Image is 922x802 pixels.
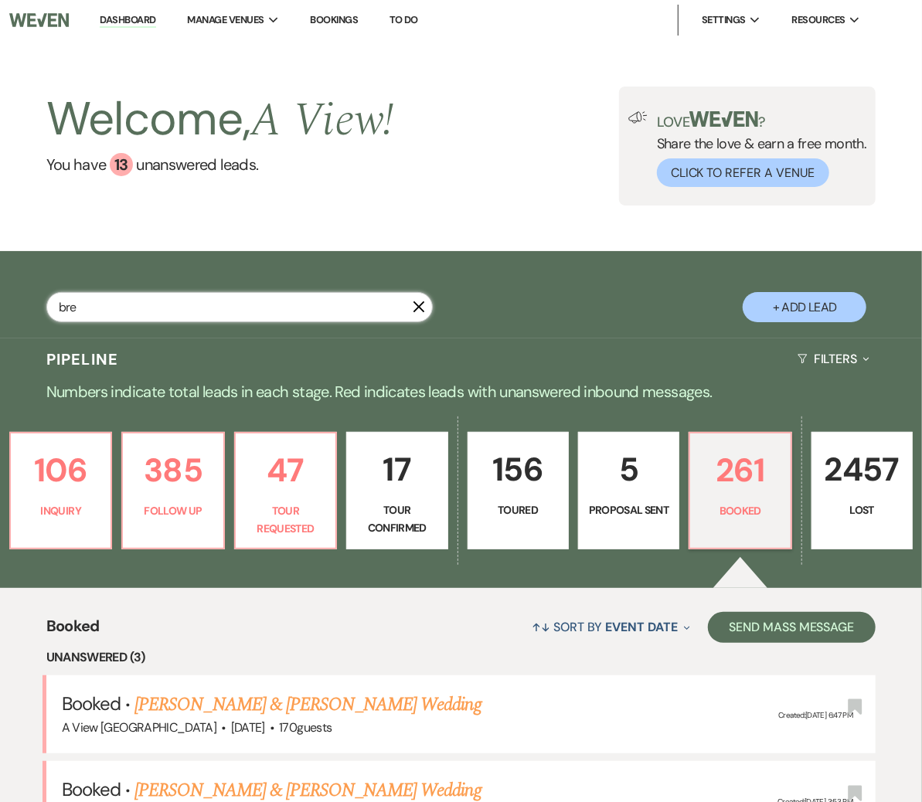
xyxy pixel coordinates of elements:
[699,502,781,519] p: Booked
[251,85,394,156] span: A View !
[778,711,852,721] span: Created: [DATE] 6:47 PM
[390,13,418,26] a: To Do
[46,348,119,370] h3: Pipeline
[234,432,337,549] a: 47Tour Requested
[356,443,437,495] p: 17
[20,444,101,496] p: 106
[792,12,845,28] span: Resources
[578,432,679,549] a: 5Proposal Sent
[100,13,155,28] a: Dashboard
[134,691,481,719] a: [PERSON_NAME] & [PERSON_NAME] Wedding
[62,777,121,801] span: Booked
[702,12,746,28] span: Settings
[245,502,326,537] p: Tour Requested
[657,158,829,187] button: Click to Refer a Venue
[822,501,903,518] p: Lost
[46,647,876,668] li: Unanswered (3)
[46,614,100,647] span: Booked
[20,502,101,519] p: Inquiry
[689,111,758,127] img: weven-logo-green.svg
[468,432,569,549] a: 156Toured
[310,13,358,26] a: Bookings
[699,444,781,496] p: 261
[689,432,791,549] a: 261Booked
[606,619,678,635] span: Event Date
[346,432,447,549] a: 17Tour Confirmed
[478,501,559,518] p: Toured
[9,432,112,549] a: 106Inquiry
[110,153,133,176] div: 13
[9,4,69,36] img: Weven Logo
[588,501,669,518] p: Proposal Sent
[708,612,876,643] button: Send Mass Message
[62,692,121,715] span: Booked
[822,443,903,495] p: 2457
[628,111,648,124] img: loud-speaker-illustration.svg
[743,292,866,322] button: + Add Lead
[478,443,559,495] p: 156
[245,444,326,496] p: 47
[791,338,876,379] button: Filters
[532,619,550,635] span: ↑↓
[187,12,264,28] span: Manage Venues
[46,153,393,176] a: You have 13 unanswered leads.
[648,111,867,187] div: Share the love & earn a free month.
[46,87,393,153] h2: Welcome,
[62,719,217,736] span: A View [GEOGRAPHIC_DATA]
[231,719,265,736] span: [DATE]
[811,432,913,549] a: 2457Lost
[356,501,437,536] p: Tour Confirmed
[132,502,213,519] p: Follow Up
[526,607,696,647] button: Sort By Event Date
[132,444,213,496] p: 385
[588,443,669,495] p: 5
[279,719,332,736] span: 170 guests
[121,432,224,549] a: 385Follow Up
[46,292,433,322] input: Search by name, event date, email address or phone number
[657,111,867,129] p: Love ?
